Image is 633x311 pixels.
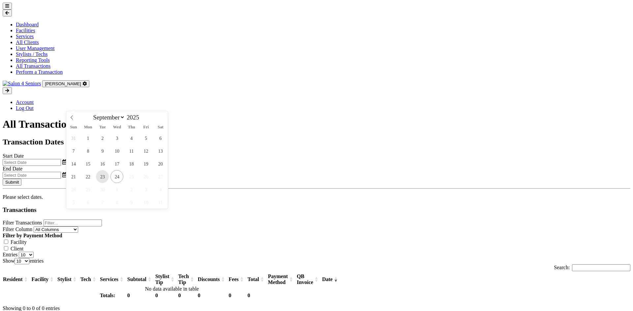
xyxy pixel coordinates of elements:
[228,273,247,286] th: Fees: activate to sort column ascending
[125,196,138,209] span: October 9, 2025
[11,239,27,245] label: Facility
[42,80,89,87] button: [PERSON_NAME]
[127,292,155,299] th: 0
[3,258,44,264] label: Show entries
[67,157,80,170] span: September 14, 2025
[139,157,152,170] span: September 19, 2025
[66,125,81,129] span: Sun
[228,292,247,299] th: 0
[247,273,268,286] th: Total: activate to sort column ascending
[197,273,228,286] th: Discounts: activate to sort column ascending
[125,144,138,157] span: September 11, 2025
[247,292,268,299] th: 0
[139,125,153,129] span: Fri
[139,132,152,144] span: September 5, 2025
[96,170,109,183] span: September 23, 2025
[155,292,178,299] th: 0
[16,22,39,27] a: Dashboard
[16,99,34,105] a: Account
[572,264,630,271] input: Search:
[125,183,138,196] span: October 2, 2025
[110,157,123,170] span: September 17, 2025
[67,183,80,196] span: September 28, 2025
[197,292,228,299] th: 0
[16,28,35,33] a: Facilities
[81,170,94,183] span: September 22, 2025
[57,273,80,286] th: Stylist: activate to sort column ascending
[110,170,123,183] span: September 24, 2025
[96,132,109,144] span: September 2, 2025
[3,286,341,292] td: No data available in table
[154,183,167,196] span: October 4, 2025
[125,114,144,121] input: Year
[155,273,178,286] th: Stylist Tip: activate to sort column ascending
[3,233,62,238] strong: Filter by Payment Method
[16,51,47,57] a: Stylists / Techs
[178,292,197,299] th: 0
[96,157,109,170] span: September 16, 2025
[100,293,115,298] strong: Totals:
[16,63,50,69] a: All Transactions
[100,273,127,286] th: Services: activate to sort column ascending
[154,157,167,170] span: September 20, 2025
[154,170,167,183] span: September 27, 2025
[153,125,168,129] span: Sat
[178,273,197,286] th: Tech Tip: activate to sort column ascending
[67,132,80,144] span: August 31, 2025
[154,144,167,157] span: September 13, 2025
[3,118,630,130] h1: All Transactions
[554,265,630,270] label: Search:
[3,81,41,87] img: Salon 4 Seniors
[16,57,50,63] a: Reporting Tools
[296,273,322,286] th: QB Invoice: activate to sort column ascending
[80,273,100,286] th: Tech: activate to sort column ascending
[3,179,21,186] button: Submit
[3,153,24,159] label: Start Date
[3,159,61,166] input: Select Date
[110,144,123,157] span: September 10, 2025
[62,159,67,165] a: toggle
[3,273,31,286] th: Resident: activate to sort column ascending
[3,166,22,171] label: End Date
[268,273,296,286] th: Payment Method: activate to sort column ascending
[95,125,110,129] span: Tue
[62,172,67,178] a: toggle
[15,258,29,264] select: Showentries
[125,170,138,183] span: September 25, 2025
[81,144,94,157] span: September 8, 2025
[322,273,341,286] th: Date: activate to sort column ascending
[139,183,152,196] span: October 3, 2025
[125,157,138,170] span: September 18, 2025
[16,45,55,51] a: User Management
[3,206,630,214] h3: Transactions
[124,125,139,129] span: Thu
[81,125,95,129] span: Mon
[96,183,109,196] span: September 30, 2025
[110,125,124,129] span: Wed
[90,114,125,121] select: Month
[3,172,61,179] input: Select Date
[3,252,17,257] label: Entries
[139,144,152,157] span: September 12, 2025
[81,183,94,196] span: September 29, 2025
[16,34,34,39] a: Services
[139,196,152,209] span: October 10, 2025
[3,226,32,232] label: Filter Column
[154,132,167,144] span: September 6, 2025
[11,246,23,251] label: Client
[67,196,80,209] span: October 5, 2025
[81,196,94,209] span: October 6, 2025
[67,144,80,157] span: September 7, 2025
[3,220,42,225] label: Filter Transactions
[81,157,94,170] span: September 15, 2025
[16,69,63,75] a: Perform a Transaction
[125,132,138,144] span: September 4, 2025
[16,39,39,45] a: All Clients
[139,170,152,183] span: September 26, 2025
[44,220,102,226] input: Filter...
[96,144,109,157] span: September 9, 2025
[96,196,109,209] span: October 7, 2025
[31,273,57,286] th: Facility: activate to sort column ascending
[3,194,630,200] p: Please select dates.
[110,183,123,196] span: October 1, 2025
